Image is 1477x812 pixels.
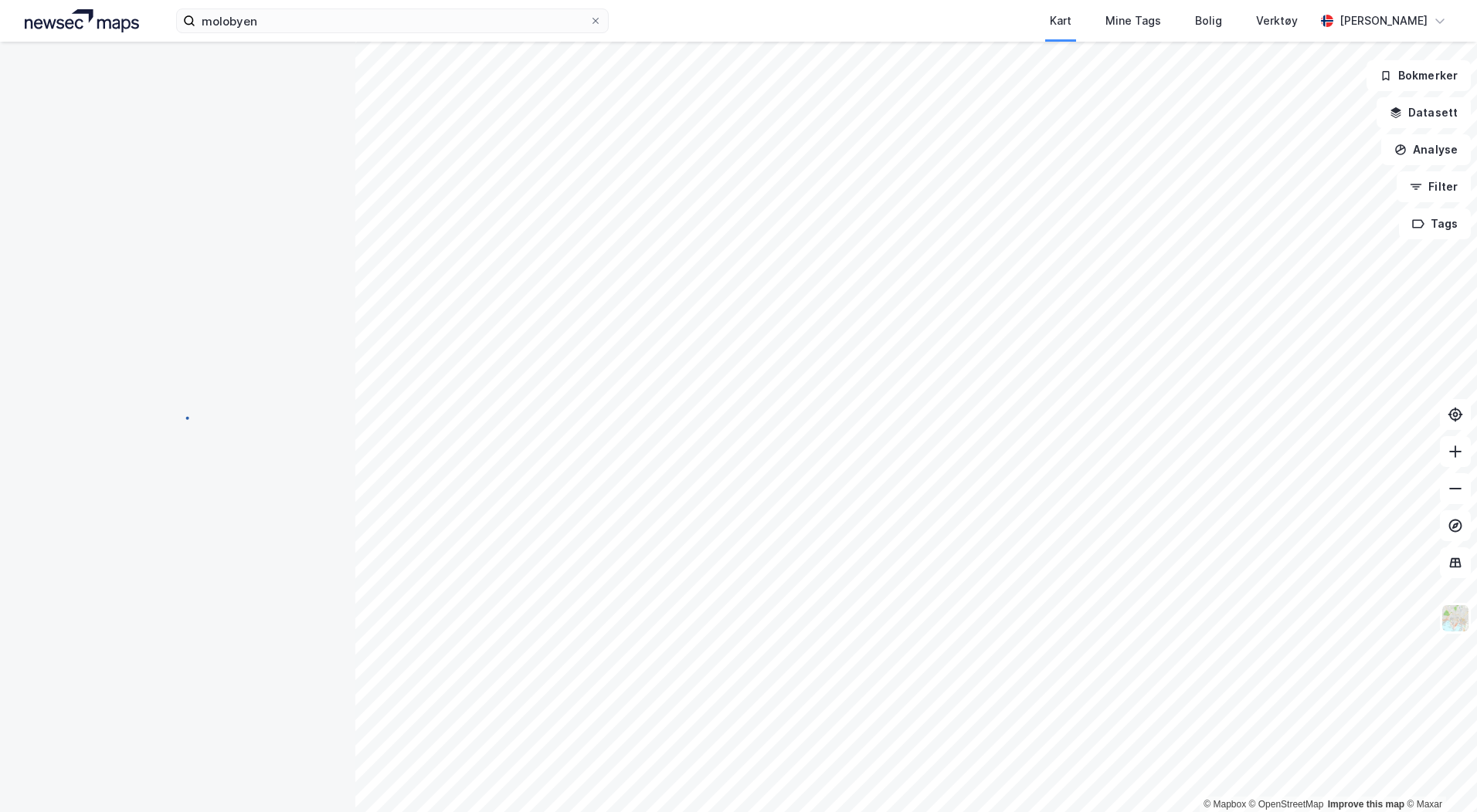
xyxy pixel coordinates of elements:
[1328,799,1404,810] a: Improve this map
[1105,12,1161,30] div: Mine Tags
[165,405,190,430] img: spinner.a6d8c91a73a9ac5275cf975e30b51cfb.svg
[1399,208,1471,239] button: Tags
[1339,12,1428,30] div: [PERSON_NAME]
[25,9,139,32] img: logo.a4113a55bc3d86da70a041830d287a7e.svg
[1195,12,1222,30] div: Bolig
[1204,799,1246,810] a: Mapbox
[1377,97,1471,128] button: Datasett
[1249,799,1324,810] a: OpenStreetMap
[1400,738,1477,812] div: Kontrollprogram for chat
[1367,60,1471,91] button: Bokmerker
[1050,12,1071,30] div: Kart
[1256,12,1298,30] div: Verktøy
[1381,134,1471,165] button: Analyse
[1441,604,1470,633] img: Z
[195,9,589,32] input: Søk på adresse, matrikkel, gårdeiere, leietakere eller personer
[1400,738,1477,812] iframe: Chat Widget
[1397,171,1471,202] button: Filter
